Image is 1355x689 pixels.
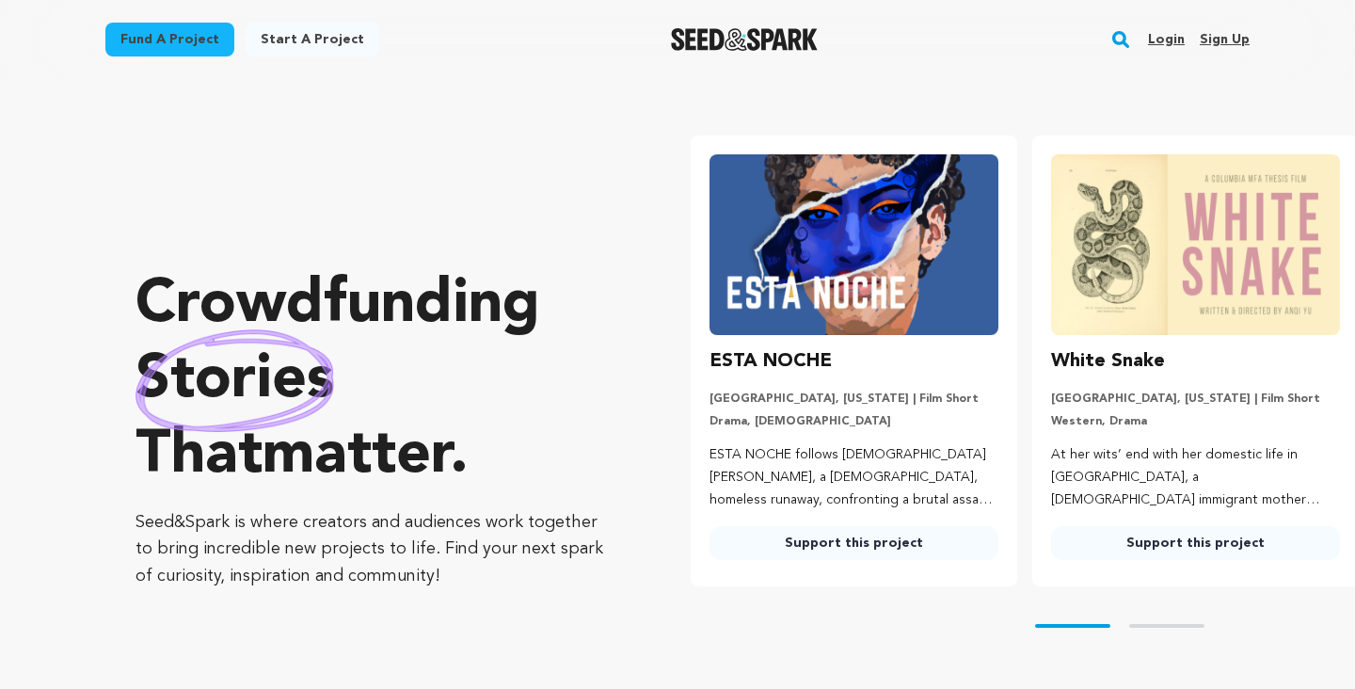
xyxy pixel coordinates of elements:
a: Start a project [246,23,379,56]
p: [GEOGRAPHIC_DATA], [US_STATE] | Film Short [1051,392,1340,407]
a: Support this project [709,526,998,560]
img: hand sketched image [135,329,334,432]
span: matter [263,426,450,487]
img: White Snake image [1051,154,1340,335]
p: Western, Drama [1051,414,1340,429]
a: Seed&Spark Homepage [671,28,819,51]
p: Crowdfunding that . [135,268,615,494]
a: Support this project [1051,526,1340,560]
a: Fund a project [105,23,234,56]
p: Drama, [DEMOGRAPHIC_DATA] [709,414,998,429]
h3: ESTA NOCHE [709,346,832,377]
p: At her wits’ end with her domestic life in [GEOGRAPHIC_DATA], a [DEMOGRAPHIC_DATA] immigrant moth... [1051,444,1340,511]
p: Seed&Spark is where creators and audiences work together to bring incredible new projects to life... [135,509,615,590]
img: ESTA NOCHE image [709,154,998,335]
img: Seed&Spark Logo Dark Mode [671,28,819,51]
p: ESTA NOCHE follows [DEMOGRAPHIC_DATA] [PERSON_NAME], a [DEMOGRAPHIC_DATA], homeless runaway, conf... [709,444,998,511]
a: Sign up [1200,24,1250,55]
p: [GEOGRAPHIC_DATA], [US_STATE] | Film Short [709,392,998,407]
a: Login [1148,24,1185,55]
h3: White Snake [1051,346,1165,377]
